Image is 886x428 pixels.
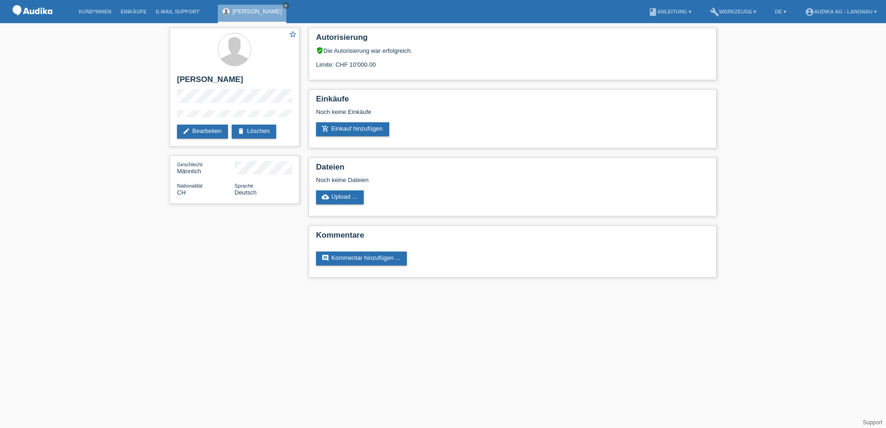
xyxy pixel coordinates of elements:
h2: Autorisierung [316,33,709,47]
h2: Dateien [316,163,709,176]
a: Kund*innen [74,9,116,14]
a: account_circleAudika AG - Langnau ▾ [800,9,881,14]
h2: Einkäufe [316,94,709,108]
a: POS — MF Group [9,18,56,25]
a: add_shopping_cartEinkauf hinzufügen [316,122,389,136]
i: build [710,7,719,17]
div: Männlich [177,161,234,175]
a: editBearbeiten [177,125,228,138]
a: commentKommentar hinzufügen ... [316,252,407,265]
h2: [PERSON_NAME] [177,75,292,89]
a: [PERSON_NAME] [232,8,282,15]
span: Nationalität [177,183,203,189]
a: deleteLöschen [232,125,276,138]
a: cloud_uploadUpload ... [316,190,364,204]
i: book [648,7,658,17]
i: delete [237,127,245,135]
i: comment [322,254,329,262]
a: buildWerkzeuge ▾ [705,9,761,14]
div: Noch keine Dateien [316,176,599,183]
a: close [283,2,289,9]
div: Limite: CHF 10'000.00 [316,54,709,68]
span: Geschlecht [177,162,203,167]
span: Deutsch [234,189,257,196]
a: bookAnleitung ▾ [644,9,696,14]
i: close [284,3,288,8]
a: Support [863,419,882,426]
a: star_border [289,30,297,40]
div: Noch keine Einkäufe [316,108,709,122]
i: cloud_upload [322,193,329,201]
a: DE ▾ [770,9,791,14]
i: verified_user [316,47,323,54]
i: edit [183,127,190,135]
a: Einkäufe [116,9,151,14]
a: E-Mail Support [152,9,204,14]
span: Sprache [234,183,253,189]
span: Schweiz [177,189,186,196]
i: star_border [289,30,297,38]
i: add_shopping_cart [322,125,329,132]
div: Die Autorisierung war erfolgreich. [316,47,709,54]
i: account_circle [805,7,814,17]
h2: Kommentare [316,231,709,245]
